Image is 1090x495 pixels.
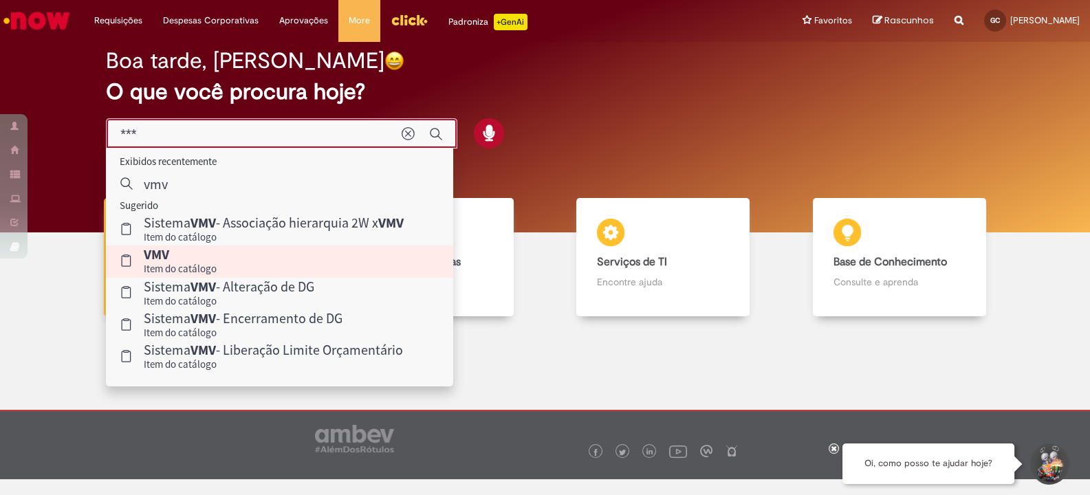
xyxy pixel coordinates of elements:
[726,445,738,457] img: logo_footer_naosei.png
[1010,14,1080,26] span: [PERSON_NAME]
[814,14,852,27] span: Favoritos
[597,255,667,269] b: Serviços de TI
[106,49,384,73] h2: Boa tarde, [PERSON_NAME]
[391,10,428,30] img: click_logo_yellow_360x200.png
[1028,443,1069,485] button: Iniciar Conversa de Suporte
[884,14,934,27] span: Rascunhos
[833,255,947,269] b: Base de Conhecimento
[842,443,1014,484] div: Oi, como posso te ajudar hoje?
[448,14,527,30] div: Padroniza
[494,14,527,30] p: +GenAi
[94,14,142,27] span: Requisições
[72,198,309,317] a: Tirar dúvidas Tirar dúvidas com Lupi Assist e Gen Ai
[873,14,934,27] a: Rascunhos
[669,442,687,460] img: logo_footer_youtube.png
[700,445,712,457] img: logo_footer_workplace.png
[597,275,729,289] p: Encontre ajuda
[106,80,984,104] h2: O que você procura hoje?
[646,448,653,456] img: logo_footer_linkedin.png
[833,275,966,289] p: Consulte e aprenda
[592,449,599,456] img: logo_footer_facebook.png
[349,14,370,27] span: More
[163,14,259,27] span: Despesas Corporativas
[781,198,1018,317] a: Base de Conhecimento Consulte e aprenda
[315,425,394,452] img: logo_footer_ambev_rotulo_gray.png
[279,14,328,27] span: Aprovações
[619,449,626,456] img: logo_footer_twitter.png
[384,51,404,71] img: happy-face.png
[545,198,782,317] a: Serviços de TI Encontre ajuda
[1,7,72,34] img: ServiceNow
[990,16,1000,25] span: GC
[361,255,461,269] b: Catálogo de Ofertas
